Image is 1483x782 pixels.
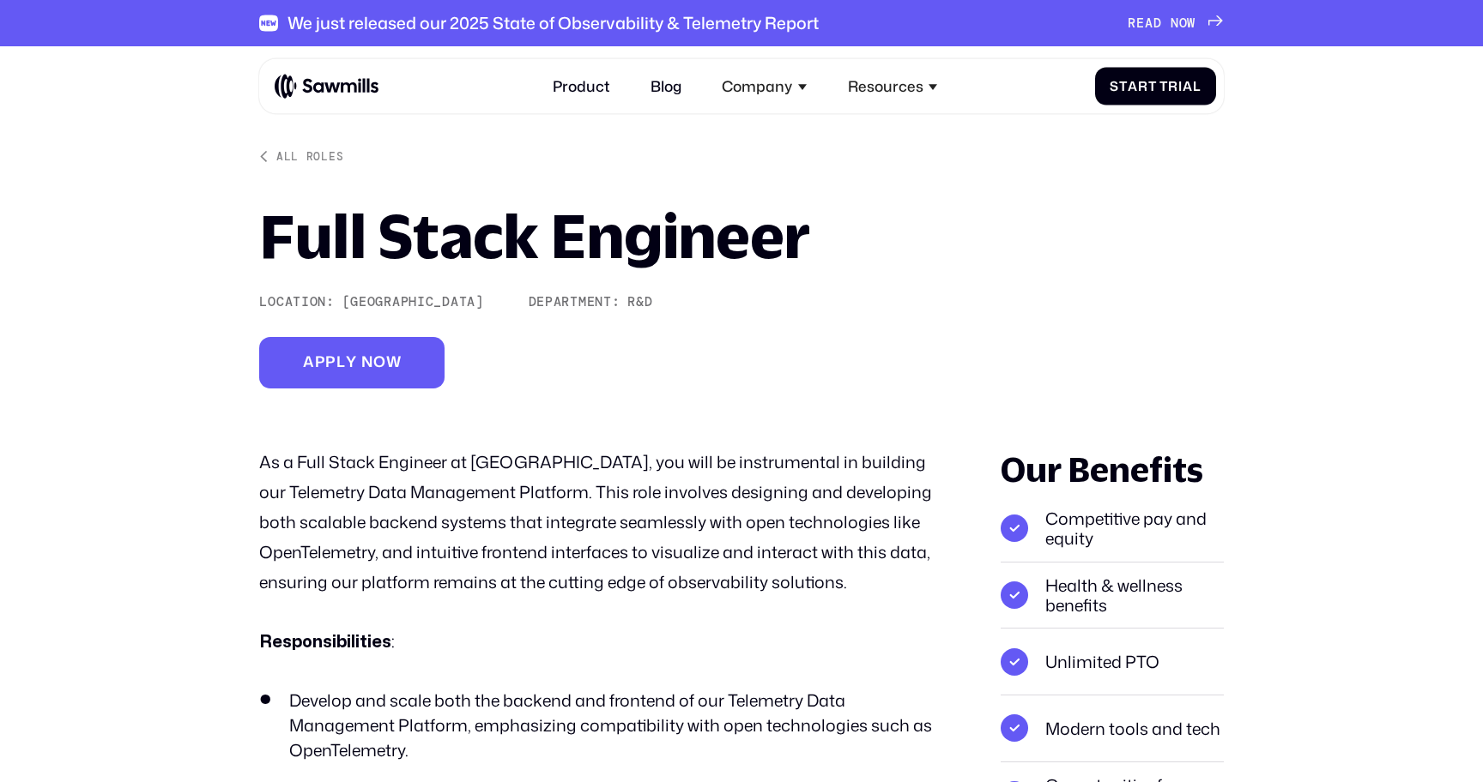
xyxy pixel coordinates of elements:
div: [GEOGRAPHIC_DATA] [342,294,484,310]
span: i [1178,79,1183,94]
strong: Responsibilities [259,634,391,650]
a: READNOW [1128,15,1223,31]
span: t [1148,79,1157,94]
span: w [386,353,402,371]
span: n [361,353,373,371]
a: Applynow [259,337,445,388]
span: D [1153,15,1162,31]
li: Develop and scale both the backend and frontend of our Telemetry Data Management Platform, emphas... [259,688,941,762]
div: Resources [848,77,923,95]
span: W [1187,15,1195,31]
span: E [1136,15,1145,31]
span: p [315,353,326,371]
div: Our Benefits [1001,448,1223,492]
div: Location: [259,294,334,310]
span: r [1168,79,1178,94]
li: Health & wellness benefits [1001,562,1223,629]
span: S [1110,79,1119,94]
span: R [1128,15,1136,31]
span: l [336,353,346,371]
span: r [1138,79,1148,94]
span: p [325,353,336,371]
a: StartTrial [1095,68,1216,105]
span: O [1179,15,1188,31]
div: Resources [837,66,949,106]
span: y [346,353,357,371]
a: Product [542,66,620,106]
span: T [1159,79,1168,94]
span: N [1171,15,1179,31]
div: We just released our 2025 State of Observability & Telemetry Report [288,13,819,33]
span: o [373,353,386,371]
div: Company [722,77,792,95]
h1: Full Stack Engineer [259,206,810,266]
span: l [1193,79,1202,94]
span: A [303,353,315,371]
p: : [259,627,941,658]
li: Unlimited PTO [1001,629,1223,695]
span: A [1145,15,1153,31]
p: As a Full Stack Engineer at [GEOGRAPHIC_DATA], you will be instrumental in building our Telemetry... [259,448,941,598]
span: a [1128,79,1138,94]
div: Department: [529,294,620,310]
div: Company [711,66,818,106]
a: All roles [259,150,343,164]
a: Blog [639,66,693,106]
div: All roles [276,150,343,164]
li: Modern tools and tech [1001,695,1223,762]
li: Competitive pay and equity [1001,496,1223,562]
span: a [1183,79,1193,94]
div: R&D [627,294,652,310]
span: t [1119,79,1128,94]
